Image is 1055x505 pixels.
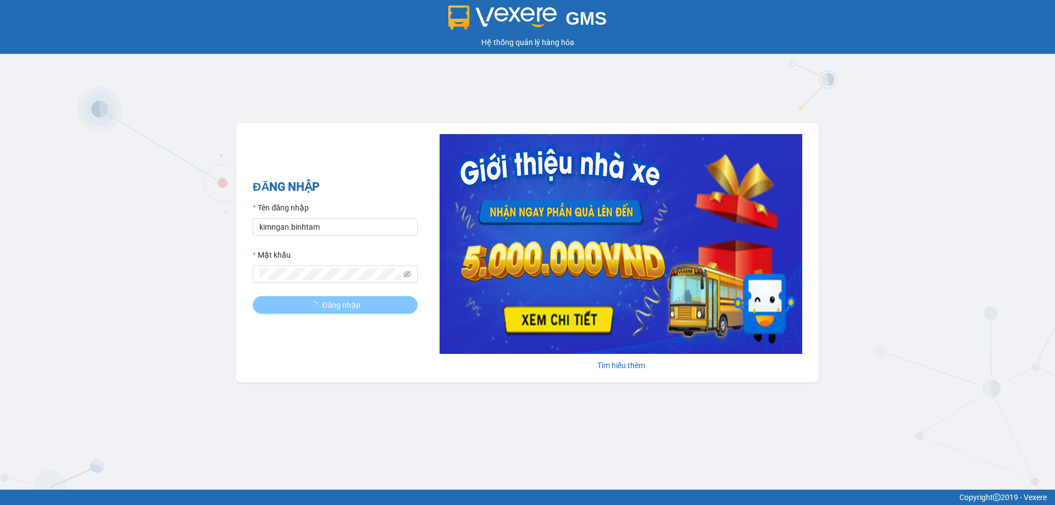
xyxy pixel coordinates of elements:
[259,268,401,280] input: Mật khẩu
[440,359,802,371] div: Tìm hiểu thêm
[253,178,418,196] h2: ĐĂNG NHẬP
[253,202,309,214] label: Tên đăng nhập
[253,296,418,314] button: Đăng nhập
[448,16,607,25] a: GMS
[322,299,360,311] span: Đăng nhập
[440,134,802,354] img: banner-0
[253,249,291,261] label: Mật khẩu
[993,493,1001,501] span: copyright
[565,8,607,29] span: GMS
[310,301,322,309] span: loading
[403,270,411,278] span: eye-invisible
[448,5,557,30] img: logo 2
[8,491,1047,503] div: Copyright 2019 - Vexere
[253,218,418,236] input: Tên đăng nhập
[3,36,1052,48] div: Hệ thống quản lý hàng hóa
